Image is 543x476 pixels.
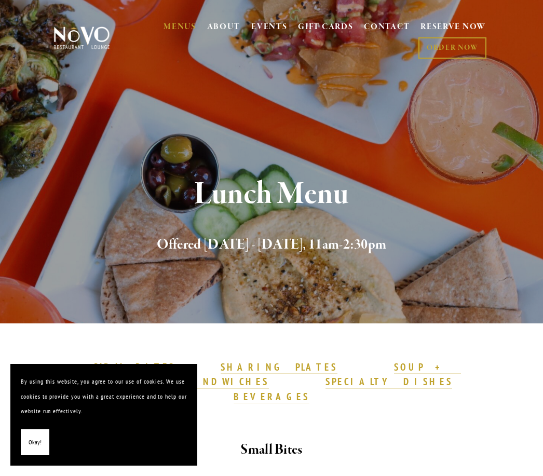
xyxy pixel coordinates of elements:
[221,361,337,373] strong: SHARING PLATES
[21,374,187,419] p: By using this website, you agree to our use of cookies. We use cookies to provide you with a grea...
[251,22,287,32] a: EVENTS
[186,375,269,388] strong: SANDWICHES
[325,375,452,389] a: SPECIALTY DISHES
[10,364,197,466] section: Cookie banner
[364,18,410,37] a: CONTACT
[418,37,486,59] a: ORDER NOW
[298,18,353,37] a: GIFT CARDS
[234,390,309,404] a: BEVERAGES
[93,361,175,373] strong: SMALL BITES
[65,178,478,211] h1: Lunch Menu
[65,234,478,256] h2: Offered [DATE] - [DATE], 11am-2:30pm
[164,22,196,32] a: MENUS
[221,361,337,374] a: SHARING PLATES
[52,26,112,50] img: Novo Restaurant &amp; Lounge
[21,429,49,456] button: Okay!
[93,361,175,374] a: SMALL BITES
[325,375,452,388] strong: SPECIALTY DISHES
[29,435,42,450] span: Okay!
[207,22,241,32] a: ABOUT
[186,375,269,389] a: SANDWICHES
[420,18,486,37] a: RESERVE NOW
[234,390,309,403] strong: BEVERAGES
[240,441,302,459] strong: Small Bites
